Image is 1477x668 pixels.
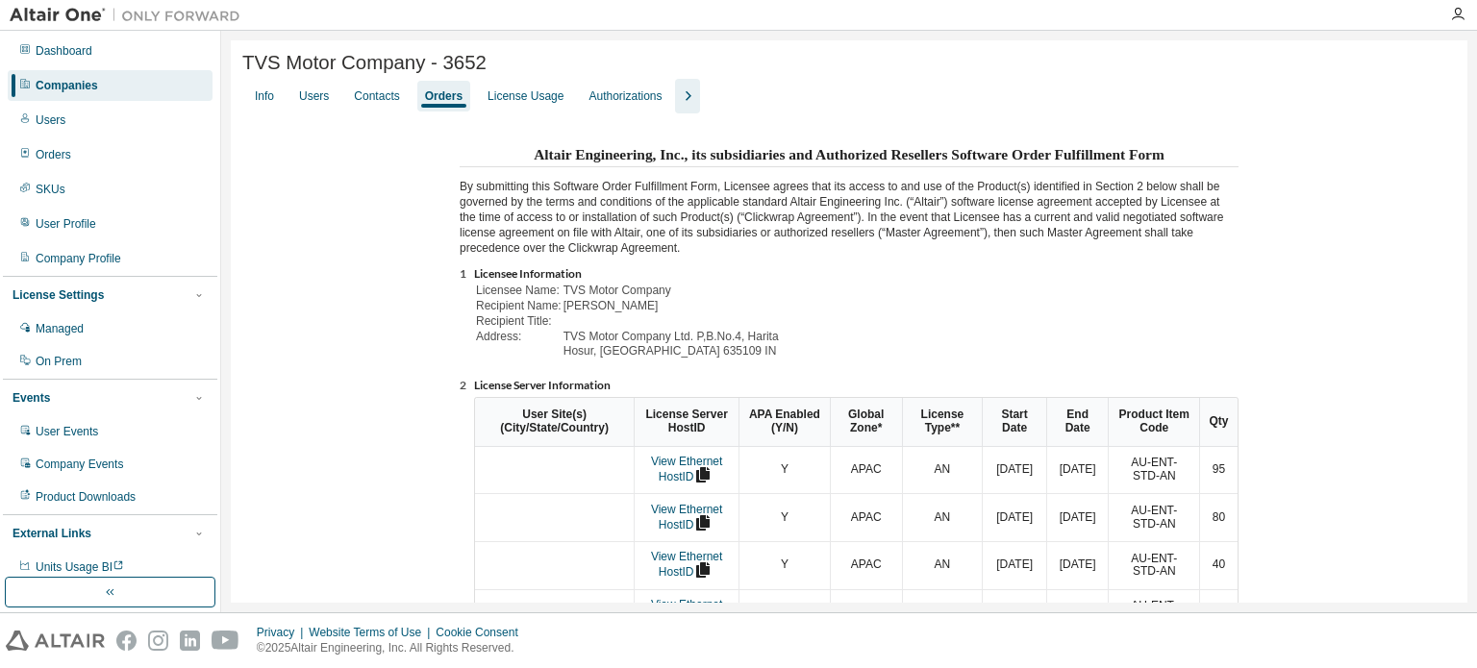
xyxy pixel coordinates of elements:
div: Contacts [354,88,399,104]
td: APAC [830,447,902,494]
th: Qty [1199,398,1238,447]
p: © 2025 Altair Engineering, Inc. All Rights Reserved. [257,640,530,656]
div: License Settings [13,287,104,303]
td: [DATE] [982,589,1046,637]
div: External Links [13,526,91,541]
th: APA Enabled (Y/N) [738,398,830,447]
td: Y [738,493,830,541]
div: Companies [36,78,98,93]
li: License Server Information [474,379,1239,394]
th: User Site(s) (City/State/Country) [475,398,634,447]
div: Orders [425,88,463,104]
img: Altair One [10,6,250,25]
td: [DATE] [1046,493,1108,541]
th: License Type** [902,398,983,447]
img: instagram.svg [148,631,168,651]
div: Events [13,390,50,406]
a: View Ethernet HostID [651,550,723,579]
td: MNT [902,589,983,637]
td: [DATE] [1046,541,1108,589]
a: View Ethernet HostID [651,455,723,483]
td: [DATE] [1046,589,1108,637]
img: linkedin.svg [180,631,200,651]
td: 80 [1199,493,1238,541]
td: 344 [1199,589,1238,637]
td: [DATE] [982,493,1046,541]
img: youtube.svg [212,631,239,651]
div: Users [36,112,65,128]
td: TVS Motor Company [563,285,779,298]
td: APAC [830,541,902,589]
th: End Date [1046,398,1108,447]
td: AU-ENT-STD-AN [1108,447,1199,494]
th: Global Zone* [830,398,902,447]
td: AU-ENT-STD-MNT [1108,589,1199,637]
td: AU-ENT-STD-AN [1108,541,1199,589]
td: [DATE] [982,541,1046,589]
td: [DATE] [1046,447,1108,494]
td: TVS Motor Company Ltd. P,B.No.4, Harita [563,331,779,344]
td: Recipient Title: [476,315,562,329]
th: License Server HostID [634,398,738,447]
td: 95 [1199,447,1238,494]
td: AN [902,447,983,494]
td: AN [902,493,983,541]
td: Licensee Name: [476,285,562,298]
td: AU-ENT-STD-AN [1108,493,1199,541]
div: Users [299,88,329,104]
div: Dashboard [36,43,92,59]
td: N [738,589,830,637]
td: Recipient Name: [476,300,562,313]
div: Company Events [36,457,123,472]
a: View Ethernet HostID [651,598,723,627]
div: Managed [36,321,84,336]
div: Privacy [257,625,309,640]
img: altair_logo.svg [6,631,105,651]
div: User Events [36,424,98,439]
div: User Profile [36,216,96,232]
td: 40 [1199,541,1238,589]
div: Company Profile [36,251,121,266]
td: Hosur, [GEOGRAPHIC_DATA] 635109 IN [563,345,779,359]
div: On Prem [36,354,82,369]
a: View Ethernet HostID [651,503,723,532]
td: APAC [830,589,902,637]
img: facebook.svg [116,631,137,651]
td: APAC [830,493,902,541]
td: [PERSON_NAME] [563,300,779,313]
th: Product Item Code [1108,398,1199,447]
div: SKUs [36,182,65,197]
div: Info [255,88,274,104]
td: Y [738,541,830,589]
div: Cookie Consent [436,625,529,640]
span: TVS Motor Company - 3652 [242,52,487,74]
h3: Altair Engineering, Inc., its subsidiaries and Authorized Resellers Software Order Fulfillment Form [460,140,1239,167]
div: Website Terms of Use [309,625,436,640]
span: Units Usage BI [36,560,124,574]
div: Product Downloads [36,489,136,505]
li: Licensee Information [474,267,1239,283]
td: AN [902,541,983,589]
th: Start Date [982,398,1046,447]
div: Orders [36,147,71,162]
td: Y [738,447,830,494]
div: License Usage [488,88,563,104]
div: Authorizations [588,88,662,104]
td: [DATE] [982,447,1046,494]
td: Address: [476,331,562,344]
